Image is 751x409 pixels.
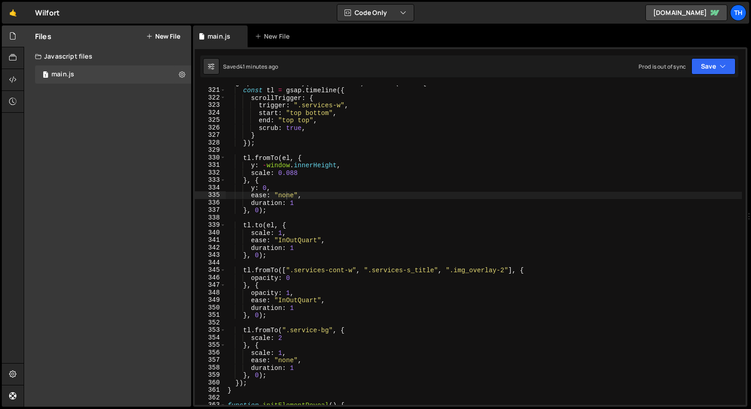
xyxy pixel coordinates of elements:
div: Javascript files [24,47,191,65]
div: 359 [195,371,226,379]
h2: Files [35,31,51,41]
button: Save [691,58,736,75]
div: 41 minutes ago [239,63,278,70]
div: 360 [195,379,226,387]
a: Th [730,5,746,21]
div: 343 [195,251,226,259]
div: 345 [195,266,226,274]
a: 🤙 [2,2,24,24]
div: 329 [195,146,226,154]
div: main.js [51,70,74,79]
div: Saved [223,63,278,70]
div: 347 [195,281,226,289]
div: 337 [195,206,226,214]
div: 327 [195,131,226,139]
div: 357 [195,356,226,364]
span: 1 [43,72,48,79]
div: 354 [195,334,226,342]
div: 348 [195,289,226,297]
div: 349 [195,296,226,304]
div: 335 [195,191,226,199]
div: 338 [195,214,226,222]
div: 351 [195,311,226,319]
div: 340 [195,229,226,237]
div: 322 [195,94,226,102]
div: 363 [195,401,226,409]
div: 362 [195,394,226,402]
div: 330 [195,154,226,162]
div: 356 [195,349,226,357]
div: 326 [195,124,226,132]
div: 361 [195,386,226,394]
div: 334 [195,184,226,192]
div: Wilfort [35,7,60,18]
div: 352 [195,319,226,327]
div: 323 [195,101,226,109]
div: 344 [195,259,226,267]
div: 321 [195,86,226,94]
div: 353 [195,326,226,334]
div: 328 [195,139,226,147]
div: 339 [195,221,226,229]
a: [DOMAIN_NAME] [645,5,727,21]
div: 331 [195,161,226,169]
div: 324 [195,109,226,117]
div: New File [255,32,293,41]
div: 325 [195,116,226,124]
div: Prod is out of sync [639,63,686,70]
div: 342 [195,244,226,252]
div: 336 [195,199,226,207]
div: 333 [195,176,226,184]
button: Code Only [337,5,414,21]
button: New File [146,33,180,40]
div: 341 [195,236,226,244]
div: 332 [195,169,226,177]
div: 346 [195,274,226,282]
div: 16468/44594.js [35,65,191,84]
div: 358 [195,364,226,372]
div: main.js [208,32,230,41]
div: 350 [195,304,226,312]
div: 355 [195,341,226,349]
